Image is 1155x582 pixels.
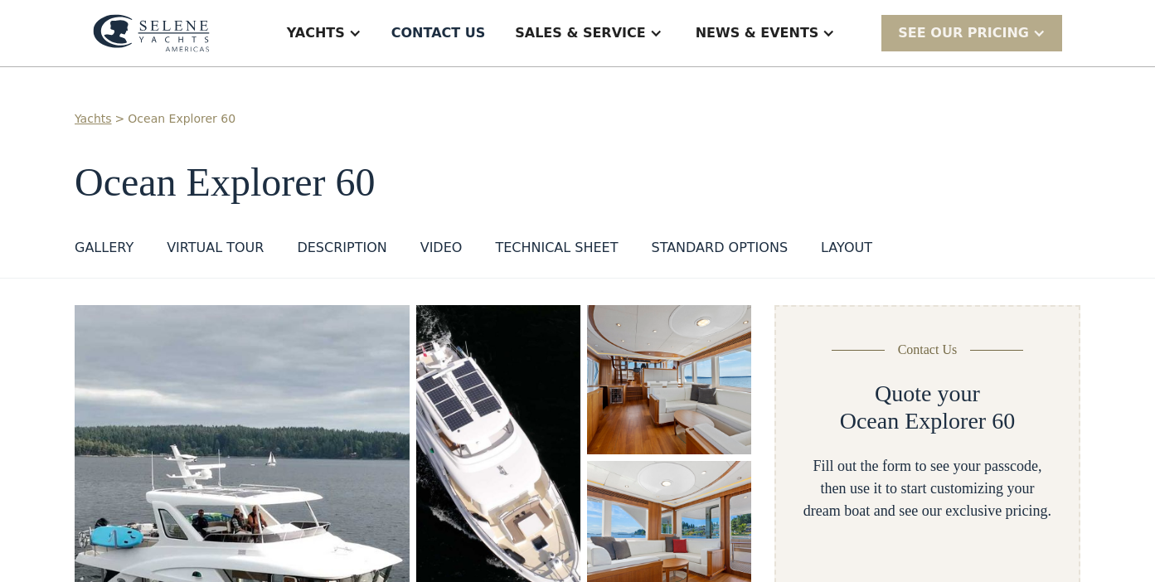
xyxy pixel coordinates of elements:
div: VIDEO [420,238,463,258]
a: Technical sheet [495,238,618,264]
div: Contact Us [898,340,958,360]
div: VIRTUAL TOUR [167,238,264,258]
div: GALLERY [75,238,133,258]
div: Technical sheet [495,238,618,258]
a: open lightbox [587,305,751,454]
div: Yachts [287,23,345,43]
div: SEE Our Pricing [881,15,1062,51]
a: VIDEO [420,238,463,264]
a: GALLERY [75,238,133,264]
a: Ocean Explorer 60 [128,110,235,128]
a: DESCRIPTION [297,238,386,264]
a: standard options [651,238,788,264]
h2: Quote your [875,380,980,408]
div: News & EVENTS [696,23,819,43]
a: Yachts [75,110,112,128]
div: > [115,110,125,128]
h1: Ocean Explorer 60 [75,161,1080,205]
div: Contact US [391,23,486,43]
div: SEE Our Pricing [898,23,1029,43]
div: standard options [651,238,788,258]
div: Fill out the form to see your passcode, then use it to start customizing your dream boat and see ... [803,455,1052,522]
div: layout [821,238,872,258]
a: VIRTUAL TOUR [167,238,264,264]
img: logo [93,14,210,52]
a: layout [821,238,872,264]
h2: Ocean Explorer 60 [840,407,1015,435]
div: DESCRIPTION [297,238,386,258]
div: Sales & Service [515,23,645,43]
